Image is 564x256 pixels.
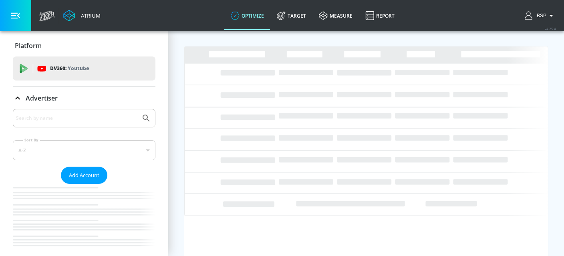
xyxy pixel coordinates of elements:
[359,1,401,30] a: Report
[13,140,155,160] div: A-Z
[13,34,155,57] div: Platform
[224,1,270,30] a: optimize
[50,64,89,73] p: DV360:
[78,12,101,19] div: Atrium
[270,1,312,30] a: Target
[26,94,58,103] p: Advertiser
[312,1,359,30] a: measure
[16,113,137,123] input: Search by name
[69,171,99,180] span: Add Account
[68,64,89,73] p: Youtube
[545,26,556,31] span: v 4.25.4
[23,137,40,143] label: Sort By
[63,10,101,22] a: Atrium
[13,56,155,81] div: DV360: Youtube
[13,87,155,109] div: Advertiser
[525,11,556,20] button: BSP
[15,41,42,50] p: Platform
[61,167,107,184] button: Add Account
[534,13,546,18] span: login as: bsp_linking@zefr.com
